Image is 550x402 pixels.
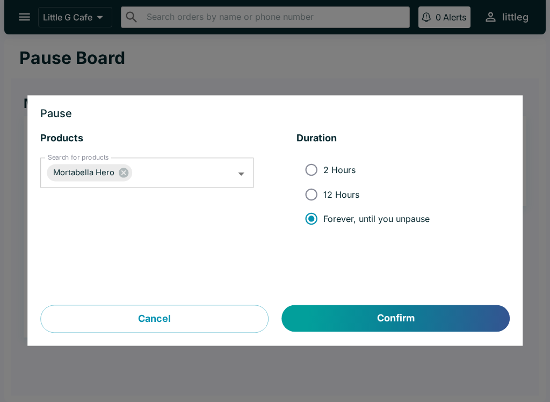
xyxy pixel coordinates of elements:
[282,305,510,332] button: Confirm
[323,164,356,175] span: 2 Hours
[323,189,359,200] span: 12 Hours
[47,167,121,179] span: Mortabella Hero
[233,166,250,182] button: Open
[40,305,269,333] button: Cancel
[40,109,510,119] h3: Pause
[40,132,254,145] h5: Products
[296,132,510,145] h5: Duration
[323,213,430,224] span: Forever, until you unpause
[48,153,108,162] label: Search for products
[47,164,132,182] div: Mortabella Hero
